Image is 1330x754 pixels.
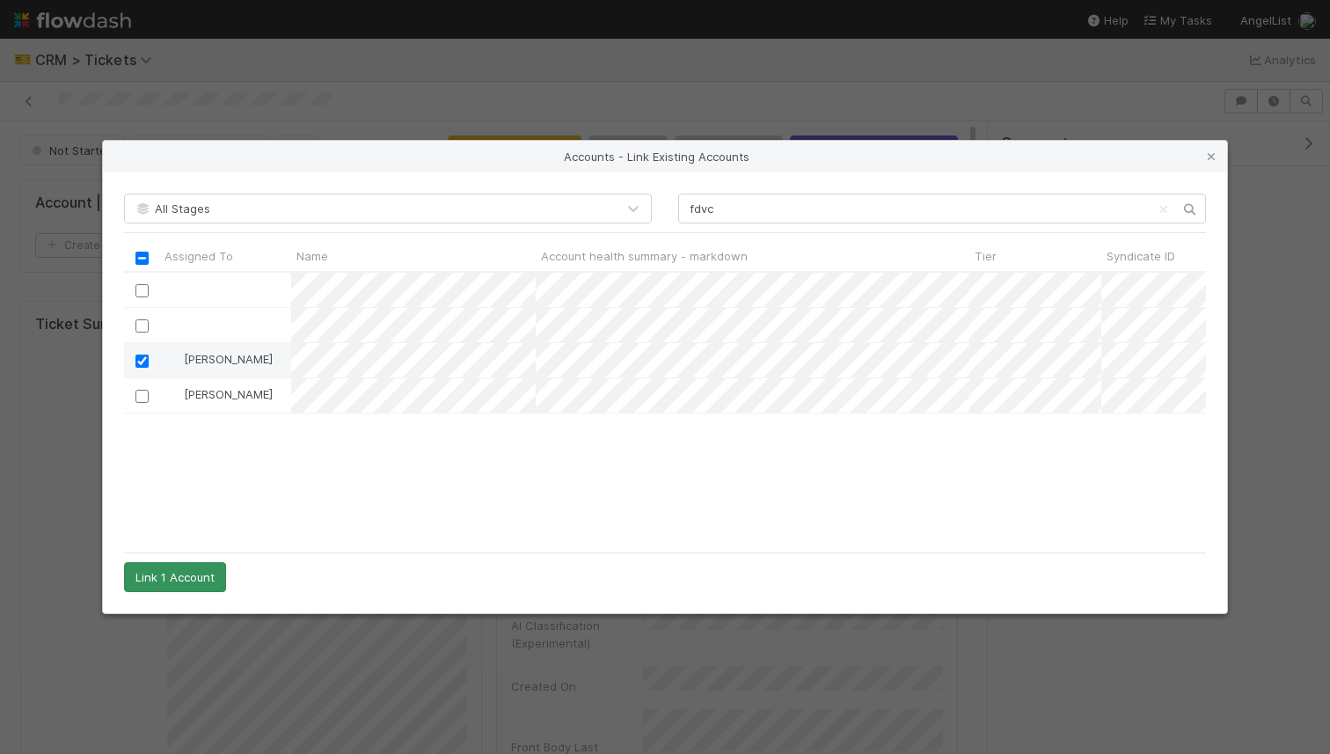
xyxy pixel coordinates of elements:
img: avatar_d2b43477-63dc-4e62-be5b-6fdd450c05a1.png [167,352,181,366]
div: Accounts - Link Existing Accounts [103,141,1227,172]
input: Toggle Row Selected [135,355,149,368]
button: Link 1 Account [124,562,226,592]
span: Name [296,247,328,265]
span: [PERSON_NAME] [184,352,273,366]
span: All Stages [134,201,210,216]
input: Toggle Row Selected [135,390,149,403]
img: avatar_9bf5d80c-4205-46c9-bf6e-5147b3b3a927.png [167,387,181,401]
div: [PERSON_NAME] [166,350,273,368]
span: Account health summary - markdown [541,247,748,265]
input: Toggle Row Selected [135,284,149,297]
input: Search [678,194,1206,223]
input: Toggle All Rows Selected [135,252,149,265]
input: Toggle Row Selected [135,319,149,333]
div: [PERSON_NAME] [166,385,273,403]
button: Clear search [1155,195,1173,223]
span: Assigned To [164,247,233,265]
span: Tier [975,247,997,265]
span: [PERSON_NAME] [184,387,273,401]
span: Syndicate ID [1107,247,1175,265]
